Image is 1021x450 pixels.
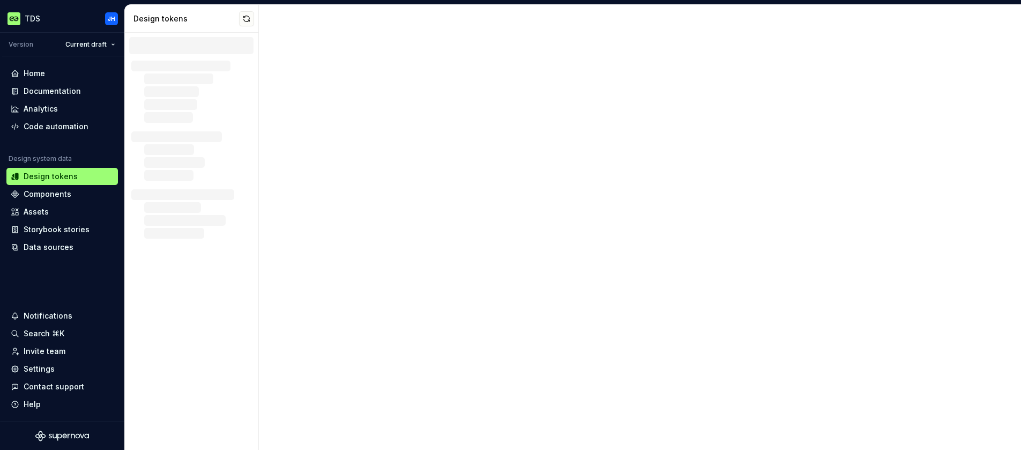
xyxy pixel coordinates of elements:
[24,381,84,392] div: Contact support
[2,7,122,30] button: TDSJH
[24,86,81,97] div: Documentation
[24,171,78,182] div: Design tokens
[24,121,88,132] div: Code automation
[24,364,55,374] div: Settings
[6,168,118,185] a: Design tokens
[6,343,118,360] a: Invite team
[35,431,89,441] svg: Supernova Logo
[6,83,118,100] a: Documentation
[24,346,65,357] div: Invite team
[6,186,118,203] a: Components
[6,221,118,238] a: Storybook stories
[6,100,118,117] a: Analytics
[6,239,118,256] a: Data sources
[8,12,20,25] img: c8550e5c-f519-4da4-be5f-50b4e1e1b59d.png
[9,40,33,49] div: Version
[6,378,118,395] button: Contact support
[24,242,73,253] div: Data sources
[24,224,90,235] div: Storybook stories
[133,13,239,24] div: Design tokens
[6,65,118,82] a: Home
[24,68,45,79] div: Home
[61,37,120,52] button: Current draft
[65,40,107,49] span: Current draft
[6,396,118,413] button: Help
[6,360,118,378] a: Settings
[24,399,41,410] div: Help
[108,14,115,23] div: JH
[25,13,40,24] div: TDS
[24,311,72,321] div: Notifications
[6,325,118,342] button: Search ⌘K
[24,328,64,339] div: Search ⌘K
[24,104,58,114] div: Analytics
[6,307,118,324] button: Notifications
[6,118,118,135] a: Code automation
[9,154,72,163] div: Design system data
[24,206,49,217] div: Assets
[6,203,118,220] a: Assets
[24,189,71,200] div: Components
